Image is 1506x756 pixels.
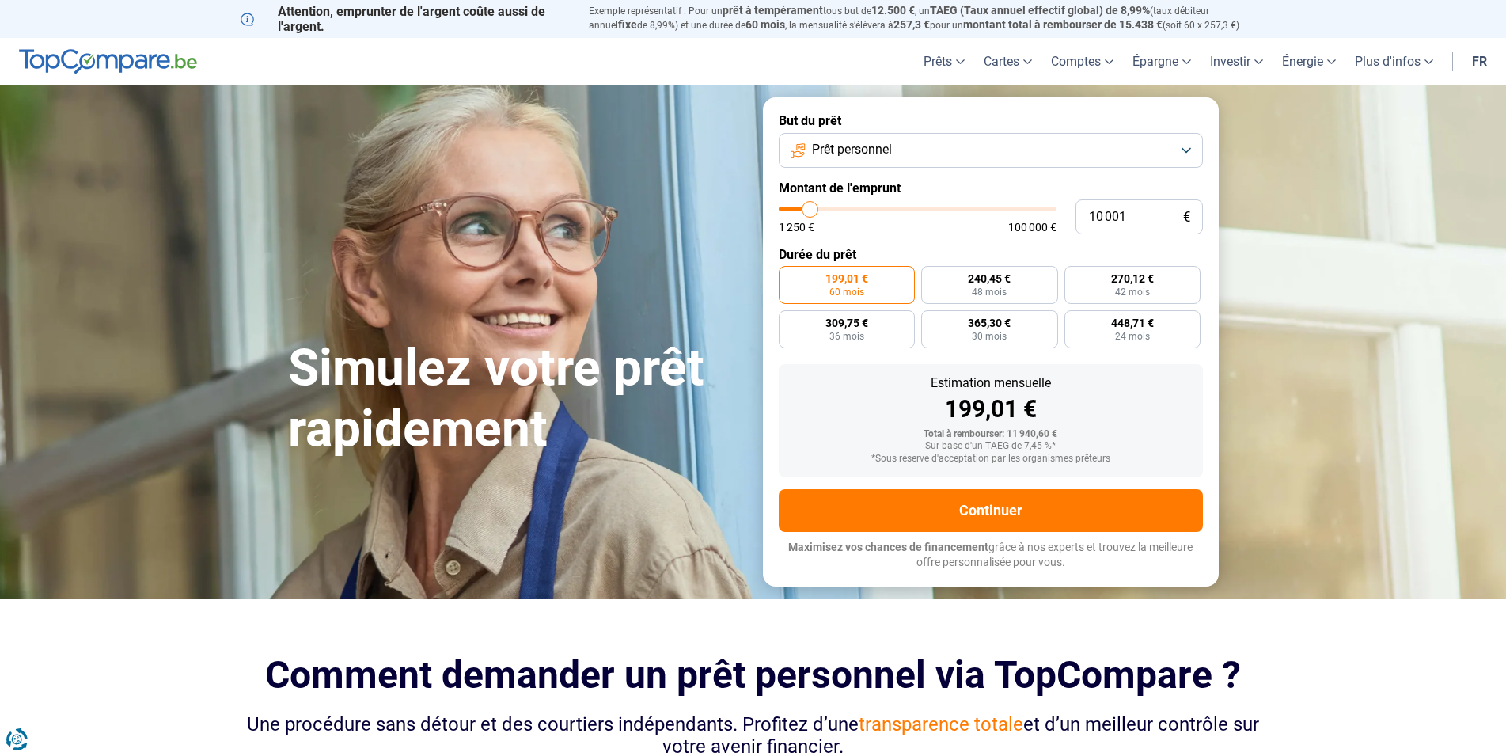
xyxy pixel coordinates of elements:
h1: Simulez votre prêt rapidement [288,338,744,460]
span: 240,45 € [968,273,1011,284]
p: Exemple représentatif : Pour un tous but de , un (taux débiteur annuel de 8,99%) et une durée de ... [589,4,1266,32]
span: 309,75 € [825,317,868,329]
a: Comptes [1041,38,1123,85]
span: € [1183,211,1190,224]
span: 48 mois [972,287,1007,297]
span: 199,01 € [825,273,868,284]
a: Cartes [974,38,1041,85]
span: 1 250 € [779,222,814,233]
label: Durée du prêt [779,247,1203,262]
span: 24 mois [1115,332,1150,341]
span: 365,30 € [968,317,1011,329]
img: TopCompare [19,49,197,74]
a: Prêts [914,38,974,85]
div: Total à rembourser: 11 940,60 € [791,429,1190,440]
a: Investir [1201,38,1273,85]
span: 36 mois [829,332,864,341]
label: Montant de l'emprunt [779,180,1203,196]
button: Prêt personnel [779,133,1203,168]
span: 60 mois [745,18,785,31]
span: Prêt personnel [812,141,892,158]
button: Continuer [779,489,1203,532]
span: 12.500 € [871,4,915,17]
a: Plus d'infos [1345,38,1443,85]
h2: Comment demander un prêt personnel via TopCompare ? [241,653,1266,697]
a: Énergie [1273,38,1345,85]
span: prêt à tempérament [723,4,823,17]
p: grâce à nos experts et trouvez la meilleure offre personnalisée pour vous. [779,540,1203,571]
span: Maximisez vos chances de financement [788,541,988,553]
span: fixe [618,18,637,31]
div: 199,01 € [791,397,1190,421]
p: Attention, emprunter de l'argent coûte aussi de l'argent. [241,4,570,34]
div: Sur base d'un TAEG de 7,45 %* [791,441,1190,452]
span: 100 000 € [1008,222,1056,233]
span: 30 mois [972,332,1007,341]
a: Épargne [1123,38,1201,85]
span: 60 mois [829,287,864,297]
span: transparence totale [859,713,1023,735]
div: *Sous réserve d'acceptation par les organismes prêteurs [791,454,1190,465]
span: 42 mois [1115,287,1150,297]
div: Estimation mensuelle [791,377,1190,389]
span: 270,12 € [1111,273,1154,284]
a: fr [1462,38,1497,85]
span: TAEG (Taux annuel effectif global) de 8,99% [930,4,1150,17]
span: montant total à rembourser de 15.438 € [963,18,1163,31]
label: But du prêt [779,113,1203,128]
span: 448,71 € [1111,317,1154,329]
span: 257,3 € [893,18,930,31]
